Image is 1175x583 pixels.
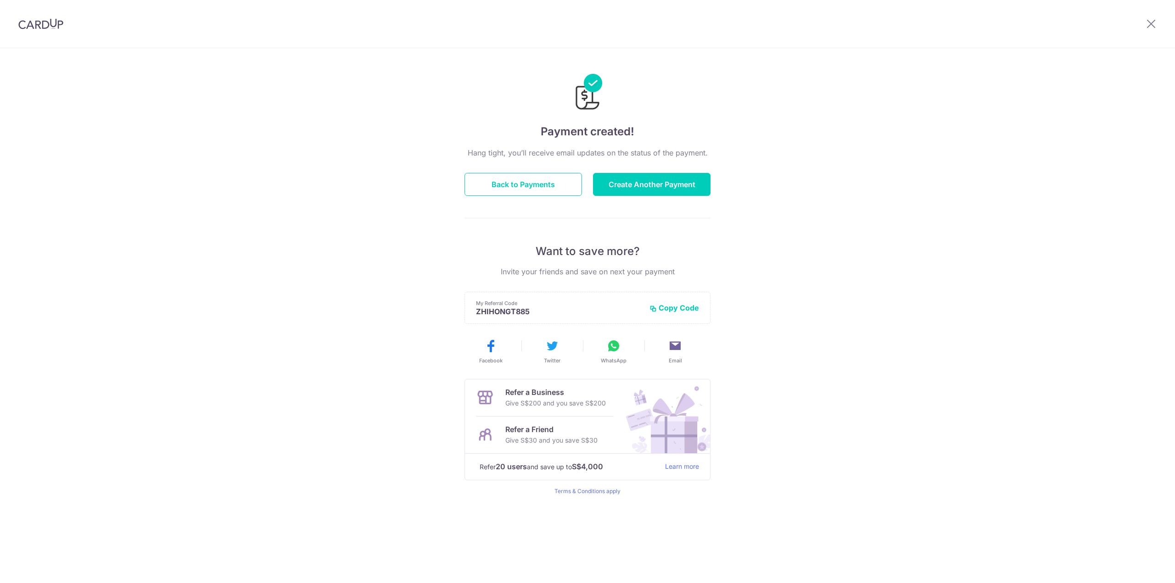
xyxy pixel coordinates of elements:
[648,339,702,364] button: Email
[617,379,710,453] img: Refer
[476,307,642,316] p: ZHIHONGT885
[665,461,699,472] a: Learn more
[496,461,527,472] strong: 20 users
[18,18,63,29] img: CardUp
[464,147,711,158] p: Hang tight, you’ll receive email updates on the status of the payment.
[480,461,658,472] p: Refer and save up to
[464,123,711,140] h4: Payment created!
[505,424,598,435] p: Refer a Friend
[464,339,518,364] button: Facebook
[669,357,682,364] span: Email
[464,173,582,196] button: Back to Payments
[554,488,621,494] a: Terms & Conditions apply
[601,357,627,364] span: WhatsApp
[476,300,642,307] p: My Referral Code
[573,74,602,112] img: Payments
[525,339,579,364] button: Twitter
[505,435,598,446] p: Give S$30 and you save S$30
[464,266,711,277] p: Invite your friends and save on next your payment
[587,339,641,364] button: WhatsApp
[572,461,603,472] strong: S$4,000
[593,173,711,196] button: Create Another Payment
[479,357,503,364] span: Facebook
[464,244,711,259] p: Want to save more?
[505,398,606,409] p: Give S$200 and you save S$200
[505,387,606,398] p: Refer a Business
[544,357,560,364] span: Twitter
[649,303,699,312] button: Copy Code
